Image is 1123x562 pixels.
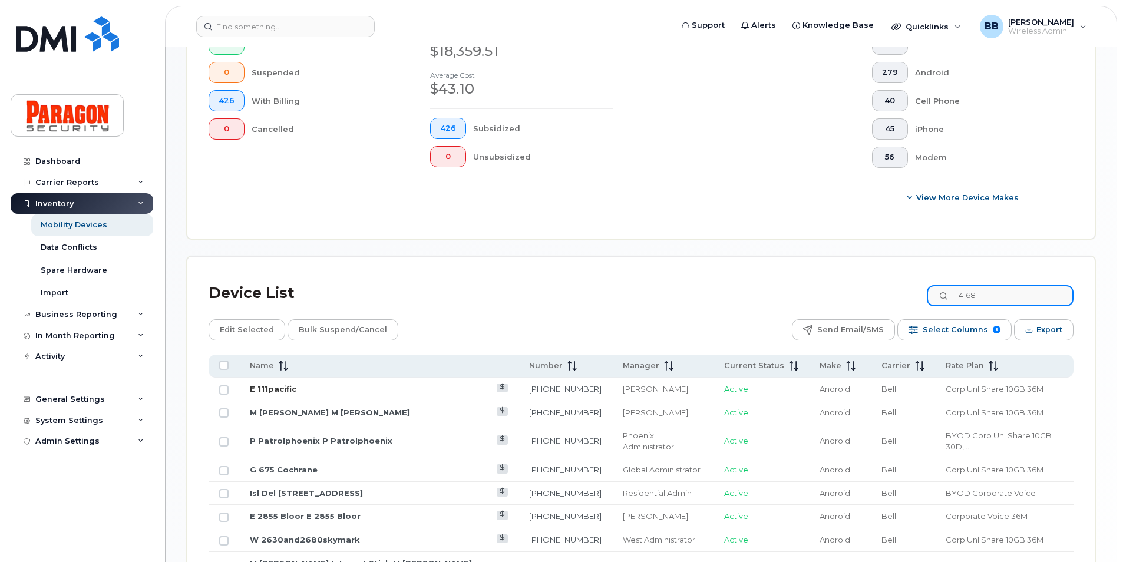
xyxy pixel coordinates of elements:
[972,15,1095,38] div: Barb Burling
[820,511,850,521] span: Android
[915,62,1055,83] div: Android
[724,384,748,394] span: Active
[299,321,387,339] span: Bulk Suspend/Cancel
[881,511,896,521] span: Bell
[923,321,988,339] span: Select Columns
[1008,27,1074,36] span: Wireless Admin
[209,278,295,309] div: Device List
[623,407,703,418] div: [PERSON_NAME]
[288,319,398,340] button: Bulk Suspend/Cancel
[881,408,896,417] span: Bell
[473,118,613,139] div: Subsidized
[623,430,703,452] div: Phoenix Administrator
[252,62,392,83] div: Suspended
[692,19,725,31] span: Support
[250,408,410,417] a: M [PERSON_NAME] M [PERSON_NAME]
[430,71,613,79] h4: Average cost
[872,90,908,111] button: 40
[250,488,363,498] a: Isl Del [STREET_ADDRESS]
[916,192,1019,203] span: View More Device Makes
[623,384,703,395] div: [PERSON_NAME]
[250,436,392,445] a: P Patrolphoenix P Patrolphoenix
[529,408,602,417] a: [PHONE_NUMBER]
[252,118,392,140] div: Cancelled
[252,90,392,111] div: With Billing
[820,488,850,498] span: Android
[906,22,949,31] span: Quicklinks
[881,465,896,474] span: Bell
[440,152,456,161] span: 0
[529,511,602,521] a: [PHONE_NUMBER]
[497,464,508,473] a: View Last Bill
[792,319,895,340] button: Send Email/SMS
[529,384,602,394] a: [PHONE_NUMBER]
[946,431,1052,451] span: BYOD Corp Unl Share 10GB 30D, Corp Unl Share 10GB 36M
[724,436,748,445] span: Active
[673,14,733,37] a: Support
[881,384,896,394] span: Bell
[220,321,274,339] span: Edit Selected
[733,14,784,37] a: Alerts
[209,118,245,140] button: 0
[881,361,910,371] span: Carrier
[897,319,1012,340] button: Select Columns 9
[802,19,874,31] span: Knowledge Base
[623,488,703,499] div: Residential Admin
[1008,17,1074,27] span: [PERSON_NAME]
[430,79,613,99] div: $43.10
[820,361,841,371] span: Make
[881,436,896,445] span: Bell
[497,384,508,392] a: View Last Bill
[946,361,984,371] span: Rate Plan
[872,147,908,168] button: 56
[872,118,908,140] button: 45
[882,96,898,105] span: 40
[623,534,703,546] div: West Administrator
[430,118,466,139] button: 426
[623,464,703,475] div: Global Administrator
[529,465,602,474] a: [PHONE_NUMBER]
[529,535,602,544] a: [PHONE_NUMBER]
[1014,319,1074,340] button: Export
[946,384,1043,394] span: Corp Unl Share 10GB 36M
[196,16,375,37] input: Find something...
[497,435,508,444] a: View Last Bill
[497,488,508,497] a: View Last Bill
[881,535,896,544] span: Bell
[250,465,318,474] a: G 675 Cochrane
[250,361,274,371] span: Name
[529,361,563,371] span: Number
[473,146,613,167] div: Unsubsidized
[209,62,245,83] button: 0
[724,488,748,498] span: Active
[820,436,850,445] span: Android
[820,535,850,544] span: Android
[882,153,898,162] span: 56
[529,488,602,498] a: [PHONE_NUMBER]
[219,68,234,77] span: 0
[724,535,748,544] span: Active
[250,511,361,521] a: E 2855 Bloor E 2855 Bloor
[946,465,1043,474] span: Corp Unl Share 10GB 36M
[946,408,1043,417] span: Corp Unl Share 10GB 36M
[985,19,999,34] span: BB
[817,321,884,339] span: Send Email/SMS
[219,96,234,105] span: 426
[820,465,850,474] span: Android
[872,187,1055,208] button: View More Device Makes
[209,90,245,111] button: 426
[430,41,613,61] div: $18,359.51
[623,511,703,522] div: [PERSON_NAME]
[882,68,898,77] span: 279
[820,384,850,394] span: Android
[497,407,508,416] a: View Last Bill
[915,147,1055,168] div: Modem
[882,124,898,134] span: 45
[927,285,1074,306] input: Search Device List ...
[529,436,602,445] a: [PHONE_NUMBER]
[497,511,508,520] a: View Last Bill
[497,534,508,543] a: View Last Bill
[440,124,456,133] span: 426
[1036,321,1062,339] span: Export
[751,19,776,31] span: Alerts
